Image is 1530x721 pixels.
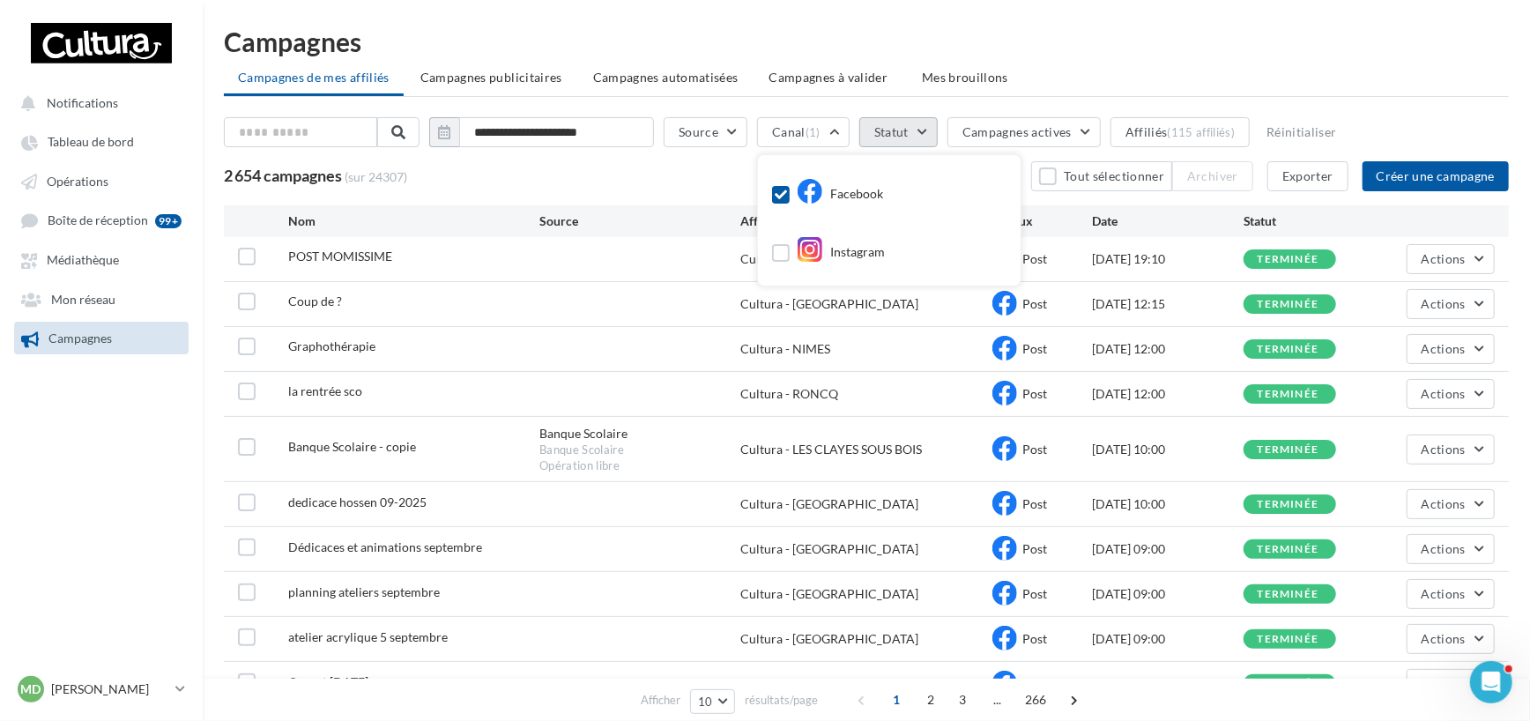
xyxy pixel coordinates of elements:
[288,629,448,644] span: atelier acrylique 5 septembre
[1023,676,1052,691] span: Story
[1023,296,1048,311] span: Post
[797,241,885,267] div: Instagram
[1422,496,1466,511] span: Actions
[1258,499,1319,510] div: terminée
[1093,630,1244,648] div: [DATE] 09:00
[1110,117,1250,147] button: Affiliés(115 affiliés)
[797,182,883,209] div: Facebook
[883,686,911,714] span: 1
[740,495,992,513] div: Cultura - [GEOGRAPHIC_DATA]
[1422,676,1466,691] span: Actions
[1422,296,1466,311] span: Actions
[48,135,134,150] span: Tableau de bord
[288,383,362,398] span: la rentrée sco
[740,340,992,358] div: Cultura - NIMES
[1093,540,1244,558] div: [DATE] 09:00
[690,689,735,714] button: 10
[1422,341,1466,356] span: Actions
[11,322,192,353] a: Campagnes
[1258,544,1319,555] div: terminée
[1407,624,1495,654] button: Actions
[1093,385,1244,403] div: [DATE] 12:00
[539,442,740,458] div: Banque Scolaire
[593,70,739,85] span: Campagnes automatisées
[288,539,482,554] span: Dédicaces et animations septembre
[288,584,440,599] span: planning ateliers septembre
[1422,586,1466,601] span: Actions
[806,125,821,139] span: (1)
[1422,631,1466,646] span: Actions
[47,174,108,189] span: Opérations
[1363,161,1509,191] button: Créer une campagne
[345,169,407,184] span: (sur 24307)
[1093,675,1244,693] div: [DATE] 09:00
[1258,389,1319,400] div: terminée
[1407,489,1495,519] button: Actions
[859,117,938,147] button: Statut
[1023,386,1048,401] span: Post
[1259,122,1344,143] button: Réinitialiser
[47,95,118,110] span: Notifications
[1031,161,1172,191] button: Tout sélectionner
[962,124,1072,139] span: Campagnes actives
[1244,212,1394,230] div: Statut
[1407,669,1495,699] button: Actions
[740,675,992,693] div: Cultura - [GEOGRAPHIC_DATA]
[21,680,41,698] span: MD
[1023,586,1048,601] span: Post
[1407,579,1495,609] button: Actions
[922,70,1008,85] span: Mes brouillons
[51,680,168,698] p: [PERSON_NAME]
[740,295,992,313] div: Cultura - [GEOGRAPHIC_DATA]
[11,283,192,315] a: Mon réseau
[11,165,192,197] a: Opérations
[288,294,342,308] span: Coup de ?
[917,686,946,714] span: 2
[1422,251,1466,266] span: Actions
[1407,334,1495,364] button: Actions
[1258,344,1319,355] div: terminée
[539,425,628,442] div: Banque Scolaire
[1172,161,1253,191] button: Archiver
[992,212,1093,230] div: Canaux
[1407,534,1495,564] button: Actions
[288,439,416,454] span: Banque Scolaire - copie
[48,213,148,228] span: Boîte de réception
[1023,496,1048,511] span: Post
[1422,386,1466,401] span: Actions
[1267,161,1348,191] button: Exporter
[1093,495,1244,513] div: [DATE] 10:00
[1093,441,1244,458] div: [DATE] 10:00
[740,212,992,230] div: Affilié
[1407,379,1495,409] button: Actions
[1258,634,1319,645] div: terminée
[11,125,192,157] a: Tableau de bord
[1422,442,1466,457] span: Actions
[47,253,119,268] span: Médiathèque
[740,585,992,603] div: Cultura - [GEOGRAPHIC_DATA]
[740,630,992,648] div: Cultura - [GEOGRAPHIC_DATA]
[947,117,1101,147] button: Campagnes actives
[740,250,992,268] div: Cultura - PUBLIER
[224,166,342,185] span: 2 654 campagnes
[288,212,539,230] div: Nom
[1093,295,1244,313] div: [DATE] 12:15
[1093,212,1244,230] div: Date
[539,212,740,230] div: Source
[11,243,192,275] a: Médiathèque
[698,695,713,709] span: 10
[1023,631,1048,646] span: Post
[641,692,680,709] span: Afficher
[288,249,392,264] span: POST MOMISSIME
[11,86,185,118] button: Notifications
[740,540,992,558] div: Cultura - [GEOGRAPHIC_DATA]
[1093,250,1244,268] div: [DATE] 19:10
[1093,585,1244,603] div: [DATE] 09:00
[48,331,112,346] span: Campagnes
[1258,254,1319,265] div: terminée
[1018,686,1054,714] span: 266
[740,441,992,458] div: Cultura - LES CLAYES SOUS BOIS
[1023,341,1048,356] span: Post
[288,674,368,689] span: Ouvert ce dimanche
[1023,442,1048,457] span: Post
